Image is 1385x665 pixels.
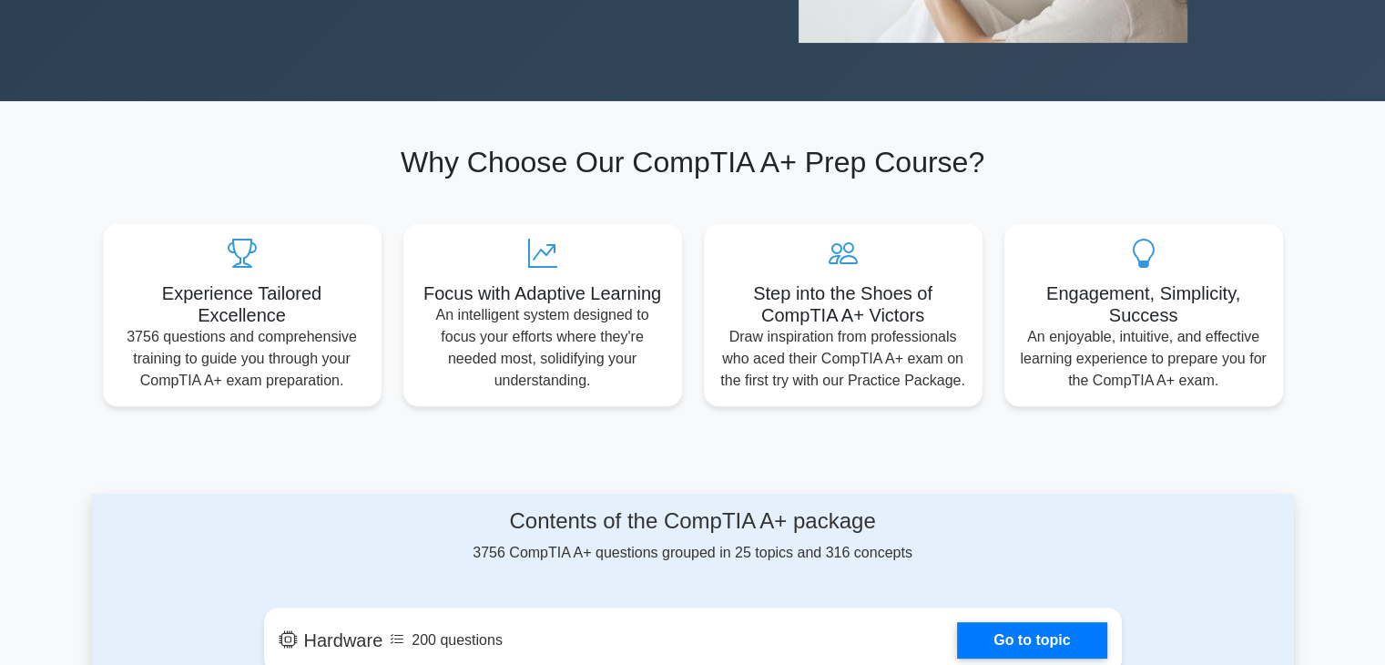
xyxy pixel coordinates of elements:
h5: Step into the Shoes of CompTIA A+ Victors [718,282,968,326]
p: Draw inspiration from professionals who aced their CompTIA A+ exam on the first try with our Prac... [718,326,968,392]
h5: Experience Tailored Excellence [117,282,367,326]
p: An intelligent system designed to focus your efforts where they're needed most, solidifying your ... [418,304,667,392]
a: Go to topic [957,622,1106,659]
h5: Focus with Adaptive Learning [418,282,667,304]
h2: Why Choose Our CompTIA A+ Prep Course? [103,145,1283,179]
div: 3756 CompTIA A+ questions grouped in 25 topics and 316 concepts [264,508,1122,564]
h4: Contents of the CompTIA A+ package [264,508,1122,535]
p: 3756 questions and comprehensive training to guide you through your CompTIA A+ exam preparation. [117,326,367,392]
p: An enjoyable, intuitive, and effective learning experience to prepare you for the CompTIA A+ exam. [1019,326,1268,392]
h5: Engagement, Simplicity, Success [1019,282,1268,326]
